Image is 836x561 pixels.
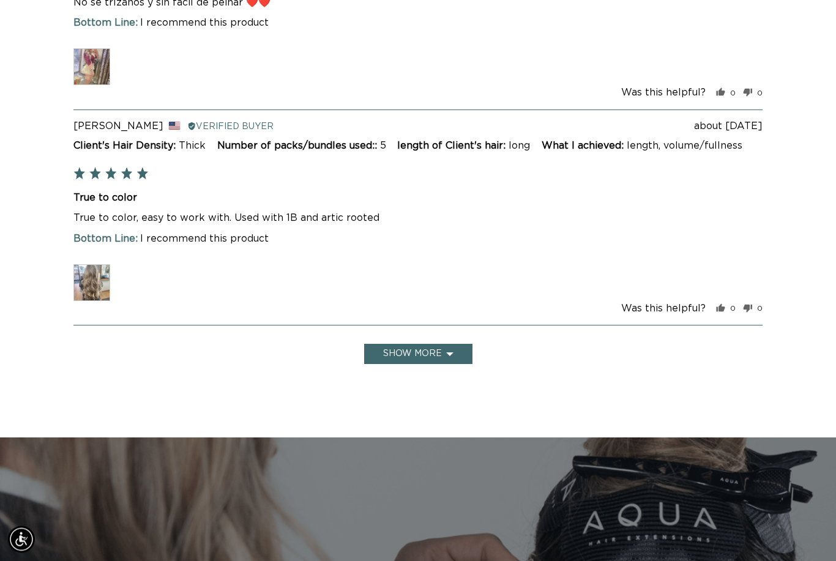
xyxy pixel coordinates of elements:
[380,141,386,151] div: 5
[627,141,663,151] li: length
[738,305,763,314] button: No
[364,344,472,365] button: Show more
[187,121,274,134] div: Verified Buyer
[663,141,742,151] li: volume/fullness
[716,89,736,98] button: Yes
[8,526,35,553] div: Accessibility Menu
[775,502,836,561] iframe: Chat Widget
[397,141,509,151] div: length of Client's hair
[73,16,763,32] div: I recommend this product
[738,89,763,98] button: No
[542,141,627,151] div: What I achieved
[73,49,110,86] img: Open Image by Karina G. in a modal
[694,122,763,132] span: about [DATE]
[73,122,163,132] span: [PERSON_NAME]
[509,141,530,151] div: long
[168,122,181,131] span: United States
[73,232,763,248] div: I recommend this product
[179,141,206,151] div: Thick
[716,305,736,314] button: Yes
[73,191,763,205] h2: True to color
[73,141,179,151] div: Client's Hair Density
[621,304,706,314] span: Was this helpful?
[73,265,110,302] img: Open Image by Hannah H. in a modal
[217,141,380,151] div: Number of packs/bundles used:
[73,210,763,228] p: True to color, easy to work with. Used with 1B and artic rooted
[621,88,706,98] span: Was this helpful?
